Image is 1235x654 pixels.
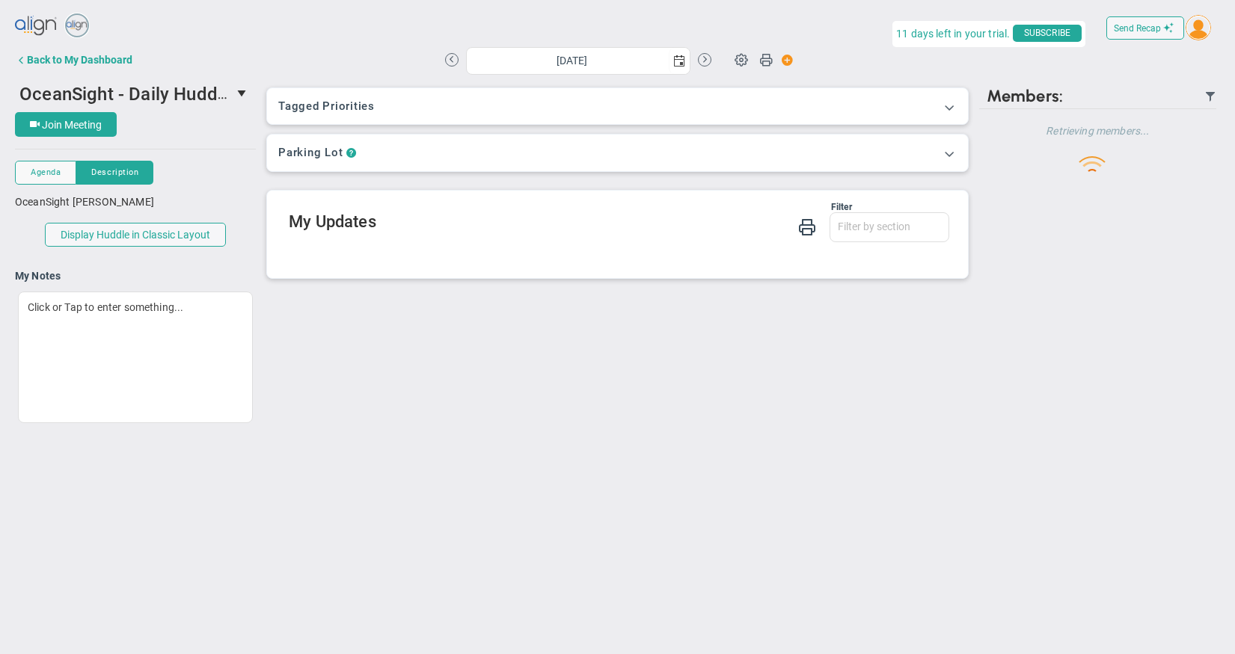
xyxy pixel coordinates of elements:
h4: My Notes [15,269,256,283]
h2: My Updates [289,212,949,234]
h3: Tagged Priorities [278,99,957,113]
div: Back to My Dashboard [27,54,132,66]
div: Click or Tap to enter something... [18,291,253,423]
span: 11 days left in your trial. [896,25,1010,43]
span: Description [91,166,138,179]
div: Filter [289,202,852,212]
img: align-logo.svg [15,11,58,41]
span: Join Meeting [42,119,102,131]
span: Print My Huddle Updates [798,217,816,235]
span: OceanSight [PERSON_NAME] [15,196,154,208]
button: Display Huddle in Classic Layout [45,223,226,247]
h3: Parking Lot [278,146,343,160]
input: Filter by section [830,213,949,240]
span: Send Recap [1114,23,1161,34]
span: select [230,81,256,106]
span: OceanSight - Daily Huddle [19,81,232,105]
button: Agenda [15,161,76,185]
img: 204746.Person.photo [1186,15,1211,40]
button: Send Recap [1106,16,1184,40]
span: Huddle Settings [727,45,756,73]
button: Join Meeting [15,112,117,137]
span: Print Huddle [759,52,773,73]
button: Description [76,161,153,185]
span: Filter Updated Members [1204,90,1216,102]
span: Action Button [774,50,794,70]
span: Members: [987,86,1063,106]
span: SUBSCRIBE [1013,25,1082,42]
h4: Retrieving members... [979,124,1216,138]
span: Agenda [31,166,61,179]
span: select [669,48,690,74]
button: Back to My Dashboard [15,45,132,75]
